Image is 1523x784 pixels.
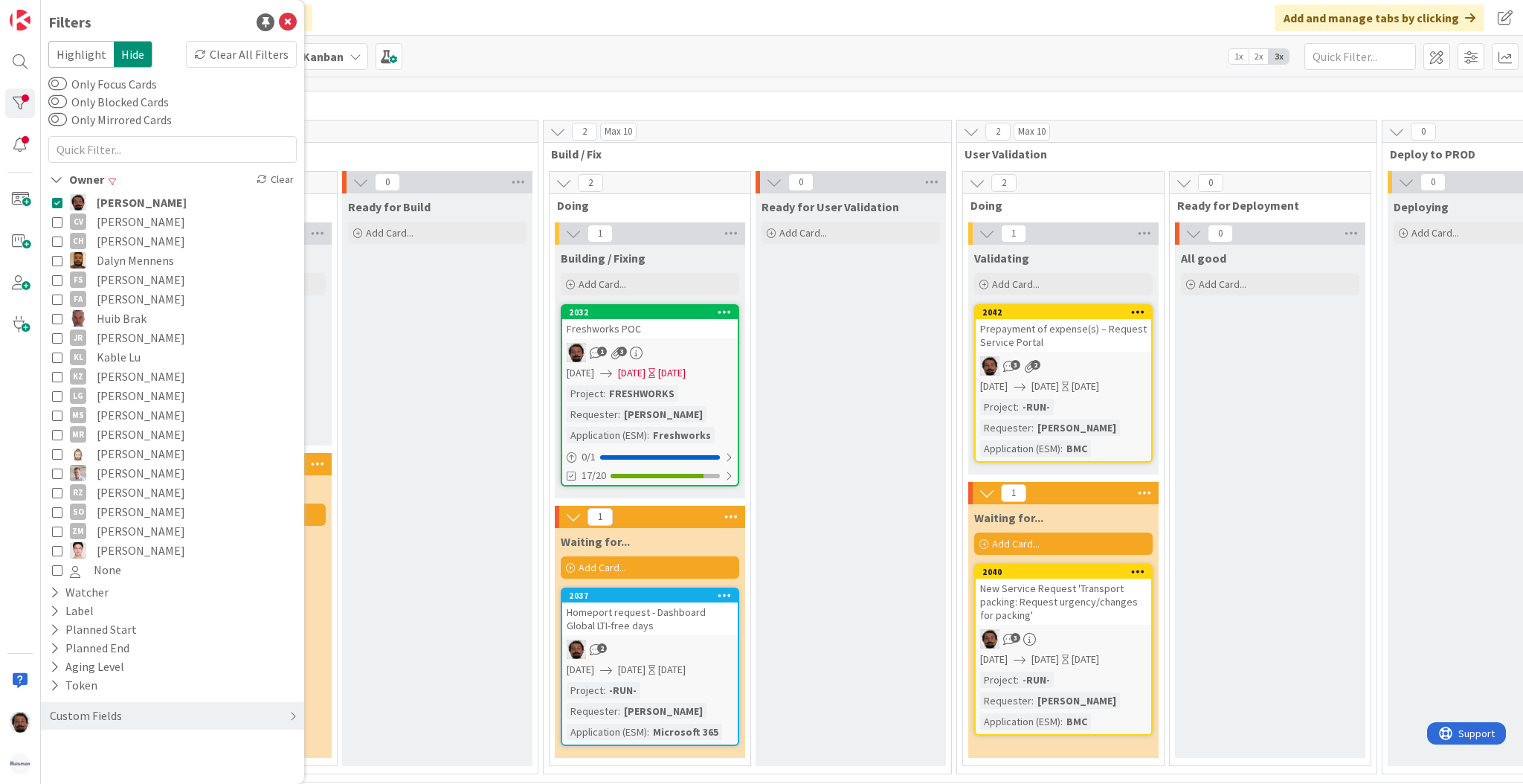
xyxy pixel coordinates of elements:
[31,2,68,20] span: Support
[70,310,86,327] img: HB
[618,365,645,381] span: [DATE]
[1011,360,1020,370] span: 3
[649,427,715,443] div: Freshworks
[1072,379,1099,394] div: [DATE]
[70,446,86,462] img: Rv
[70,465,86,481] img: Rd
[97,521,185,541] span: [PERSON_NAME]
[579,561,626,574] span: Add Card...
[965,147,1358,161] span: User Validation
[97,193,187,212] span: [PERSON_NAME]
[97,309,146,328] span: Huib Brak
[761,199,899,214] span: Ready for User Validation
[52,463,293,483] button: Rd [PERSON_NAME]
[70,523,86,539] div: ZM
[52,367,293,386] button: KZ [PERSON_NAME]
[1411,226,1459,240] span: Add Card...
[1072,652,1099,667] div: [DATE]
[976,306,1151,319] div: 2042
[562,603,738,635] div: Homeport request - Dashboard Global LTI-free days
[97,405,185,425] span: [PERSON_NAME]
[52,328,293,347] button: JR [PERSON_NAME]
[658,365,686,381] div: [DATE]
[597,643,607,653] span: 2
[562,589,738,603] div: 2037
[48,112,67,127] button: Only Mirrored Cards
[48,170,106,189] div: Owner
[567,703,618,719] div: Requester
[980,399,1017,415] div: Project
[70,330,86,346] div: JR
[976,579,1151,625] div: New Service Request 'Transport packing: Request urgency/changes for packing'
[562,589,738,635] div: 2037Homeport request - Dashboard Global LTI-free days
[1198,174,1223,192] span: 0
[48,111,172,129] label: Only Mirrored Cards
[1034,420,1120,436] div: [PERSON_NAME]
[551,147,933,161] span: Build / Fix
[70,213,86,230] div: Cv
[980,672,1017,688] div: Project
[991,174,1017,192] span: 2
[97,212,185,231] span: [PERSON_NAME]
[1001,484,1026,502] span: 1
[97,502,185,521] span: [PERSON_NAME]
[97,251,174,270] span: Dalyn Mennens
[567,406,618,422] div: Requester
[561,251,645,266] span: Building / Fixing
[52,347,293,367] button: KL Kable Lu
[48,75,157,93] label: Only Focus Cards
[48,707,123,725] div: Custom Fields
[562,306,738,338] div: 2032Freshworks POC
[562,640,738,659] div: AC
[605,682,640,698] div: -RUN-
[1199,277,1246,291] span: Add Card...
[97,425,185,444] span: [PERSON_NAME]
[1031,379,1059,394] span: [DATE]
[620,406,706,422] div: [PERSON_NAME]
[567,385,603,402] div: Project
[567,662,594,678] span: [DATE]
[70,388,86,404] div: LG
[52,289,293,309] button: FA [PERSON_NAME]
[70,407,86,423] div: MS
[1031,693,1034,709] span: :
[52,541,293,560] button: ll [PERSON_NAME]
[567,427,647,443] div: Application (ESM)
[186,41,297,68] div: Clear All Filters
[70,233,86,249] div: CH
[562,319,738,338] div: Freshworks POC
[1031,420,1034,436] span: :
[1208,225,1233,242] span: 0
[572,123,597,141] span: 2
[1229,49,1249,64] span: 1x
[980,693,1031,709] div: Requester
[1177,198,1352,213] span: Ready for Deployment
[618,703,620,719] span: :
[70,542,86,559] img: ll
[1018,128,1046,135] div: Max 10
[48,77,67,91] button: Only Focus Cards
[985,123,1011,141] span: 2
[48,676,99,695] div: Token
[114,41,152,68] span: Hide
[620,703,706,719] div: [PERSON_NAME]
[605,385,678,402] div: FRESHWORKS
[974,510,1043,525] span: Waiting for...
[1304,43,1416,70] input: Quick Filter...
[982,567,1151,577] div: 2040
[70,252,86,269] img: DM
[1060,440,1063,457] span: :
[980,713,1060,730] div: Application (ESM)
[1031,652,1059,667] span: [DATE]
[70,426,86,443] div: MR
[562,343,738,362] div: AC
[647,724,649,740] span: :
[70,504,86,520] div: SO
[97,231,185,251] span: [PERSON_NAME]
[48,620,138,639] div: Planned Start
[1411,123,1436,141] span: 0
[52,193,293,212] button: AC [PERSON_NAME]
[562,448,738,466] div: 0/1
[1011,633,1020,643] span: 3
[366,226,413,240] span: Add Card...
